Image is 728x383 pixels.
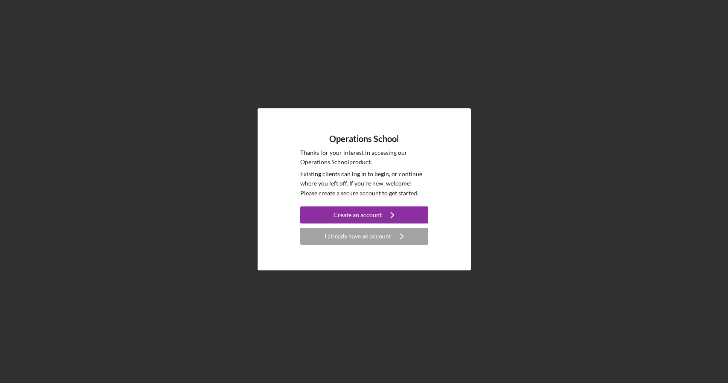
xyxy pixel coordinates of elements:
button: Create an account [300,206,428,223]
p: Thanks for your interest in accessing our Operations School product. [300,148,428,167]
button: I already have an account [300,228,428,245]
div: Create an account [334,206,382,223]
p: Existing clients can log in to begin, or continue where you left off. If you're new, welcome! Ple... [300,169,428,198]
a: Create an account [300,206,428,226]
div: I already have an account [325,228,391,245]
h4: Operations School [329,134,399,144]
